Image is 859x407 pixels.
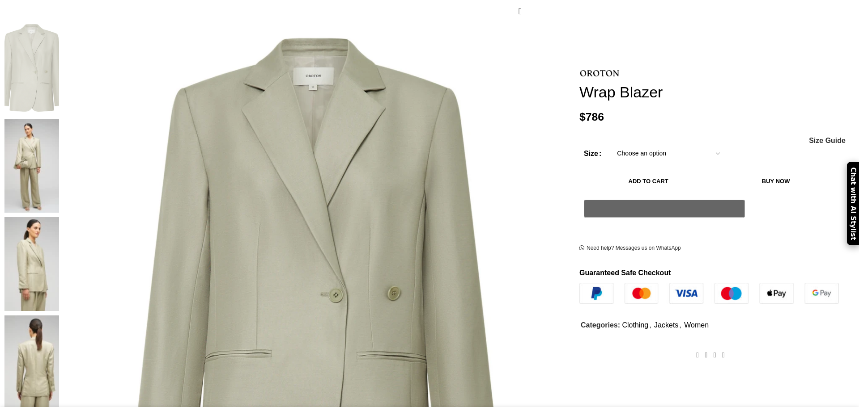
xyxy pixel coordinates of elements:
[579,83,852,101] h1: Wrap Blazer
[579,283,839,303] img: guaranteed-safe-checkout-bordered.j
[717,172,834,191] button: Buy now
[584,148,601,159] label: Size
[710,348,719,361] a: Pinterest social link
[679,319,681,331] span: ,
[4,217,59,311] img: Oroton dresses
[809,137,846,144] span: Size Guide
[582,222,747,226] iframe: Secure express checkout frame
[808,137,846,144] a: Size Guide
[719,348,727,361] a: WhatsApp social link
[622,321,648,328] a: Clothing
[702,348,710,361] a: X social link
[684,321,709,328] a: Women
[579,110,604,122] bdi: 786
[4,119,59,213] img: Oroton Green dress
[584,172,713,191] button: Add to cart
[4,21,59,115] img: Oroton
[584,200,745,218] button: Pay with GPay
[654,321,678,328] a: Jackets
[579,244,681,252] a: Need help? Messages us on WhatsApp
[649,319,651,331] span: ,
[693,348,702,361] a: Facebook social link
[581,321,620,328] span: Categories:
[579,110,586,122] span: $
[579,269,671,277] strong: Guaranteed Safe Checkout
[579,70,620,76] img: Oroton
